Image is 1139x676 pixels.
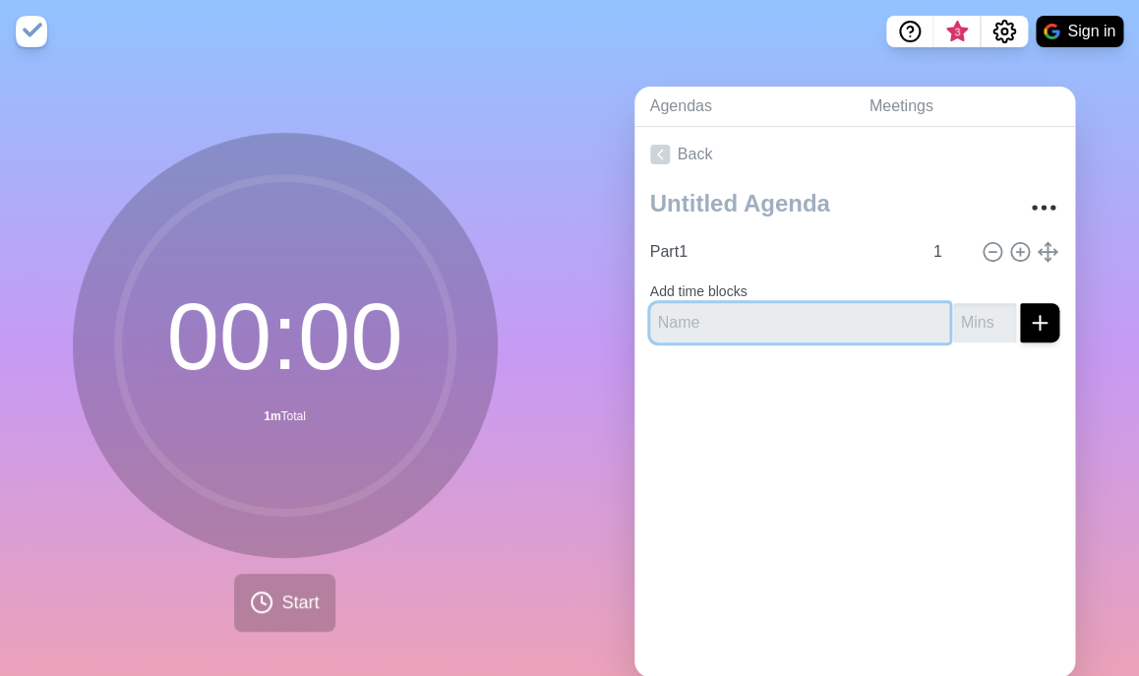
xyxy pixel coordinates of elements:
input: Mins [953,303,1016,342]
a: Agendas [634,87,854,127]
button: Settings [981,16,1028,47]
input: Name [650,303,949,342]
span: 3 [949,25,965,40]
label: Add time blocks [650,283,748,299]
input: Name [642,232,922,272]
a: Meetings [854,87,1075,127]
button: Help [886,16,933,47]
button: More [1024,188,1063,227]
img: timeblocks logo [16,16,47,47]
span: Start [281,589,319,616]
button: Sign in [1036,16,1123,47]
button: Start [234,574,334,632]
button: What’s new [933,16,981,47]
a: Back [634,127,1075,182]
img: google logo [1044,24,1059,39]
input: Mins [926,232,973,272]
